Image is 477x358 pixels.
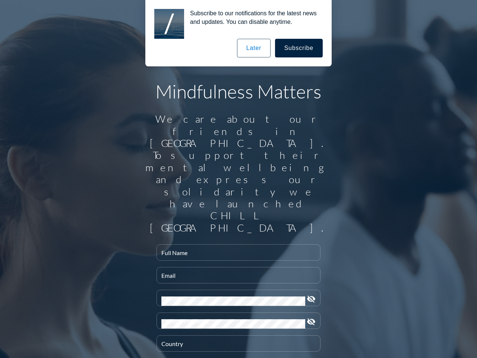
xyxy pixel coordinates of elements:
[184,9,323,26] div: Subscribe to our notifications for the latest news and updates. You can disable anytime.
[161,319,305,329] input: Confirm Password
[161,251,316,260] input: Full Name
[307,295,316,304] i: visibility_off
[154,9,184,39] img: notification icon
[161,296,305,306] input: Password
[307,317,316,326] i: visibility_off
[142,80,335,103] h1: Mindfulness Matters
[142,113,335,234] div: We care about our friends in [GEOGRAPHIC_DATA]. To support their mental wellbeing and express our...
[161,342,316,351] input: Country
[161,274,316,283] input: Email
[237,39,271,57] button: Later
[275,39,323,57] button: Subscribe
